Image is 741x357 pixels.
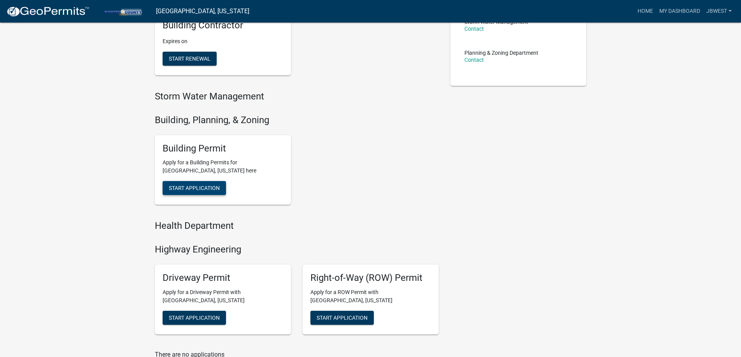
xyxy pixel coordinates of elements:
button: Start Application [163,181,226,195]
h4: Storm Water Management [155,91,439,102]
a: [GEOGRAPHIC_DATA], [US_STATE] [156,5,249,18]
span: Start Application [169,185,220,191]
button: Start Application [310,311,374,325]
h5: Driveway Permit [163,272,283,284]
button: Start Renewal [163,52,217,66]
p: Planning & Zoning Department [464,50,538,56]
h5: Right-of-Way (ROW) Permit [310,272,431,284]
span: Start Renewal [169,56,210,62]
h5: Building Contractor [163,20,283,31]
img: Porter County, Indiana [96,6,150,16]
a: Contact [464,57,484,63]
button: Start Application [163,311,226,325]
p: Apply for a Building Permits for [GEOGRAPHIC_DATA], [US_STATE] here [163,158,283,175]
h4: Highway Engineering [155,244,439,255]
a: My Dashboard [656,4,703,19]
a: jbwest [703,4,735,19]
h4: Health Department [155,220,439,232]
span: Start Application [169,314,220,320]
h4: Building, Planning, & Zoning [155,115,439,126]
p: Apply for a Driveway Permit with [GEOGRAPHIC_DATA], [US_STATE] [163,288,283,305]
a: Contact [464,26,484,32]
p: Storm Water Management [464,19,528,24]
h5: Building Permit [163,143,283,154]
p: Expires on [163,37,283,45]
span: Start Application [317,314,368,320]
a: Home [634,4,656,19]
p: Apply for a ROW Permit with [GEOGRAPHIC_DATA], [US_STATE] [310,288,431,305]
